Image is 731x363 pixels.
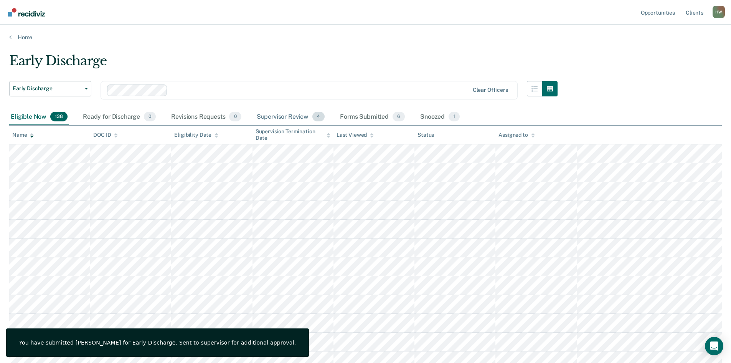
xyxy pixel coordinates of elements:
[473,87,508,93] div: Clear officers
[50,112,68,122] span: 138
[337,132,374,138] div: Last Viewed
[81,109,157,126] div: Ready for Discharge0
[256,128,330,141] div: Supervision Termination Date
[19,339,296,346] div: You have submitted [PERSON_NAME] for Early Discharge. Sent to supervisor for additional approval.
[170,109,243,126] div: Revisions Requests0
[498,132,535,138] div: Assigned to
[93,132,118,138] div: DOC ID
[9,34,722,41] a: Home
[9,109,69,126] div: Eligible Now138
[338,109,406,126] div: Forms Submitted6
[174,132,218,138] div: Eligibility Date
[9,53,558,75] div: Early Discharge
[255,109,327,126] div: Supervisor Review4
[417,132,434,138] div: Status
[705,337,723,355] div: Open Intercom Messenger
[393,112,405,122] span: 6
[9,81,91,96] button: Early Discharge
[229,112,241,122] span: 0
[144,112,156,122] span: 0
[419,109,461,126] div: Snoozed1
[449,112,460,122] span: 1
[713,6,725,18] div: H W
[312,112,325,122] span: 4
[8,8,45,17] img: Recidiviz
[713,6,725,18] button: Profile dropdown button
[13,85,82,92] span: Early Discharge
[12,132,34,138] div: Name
